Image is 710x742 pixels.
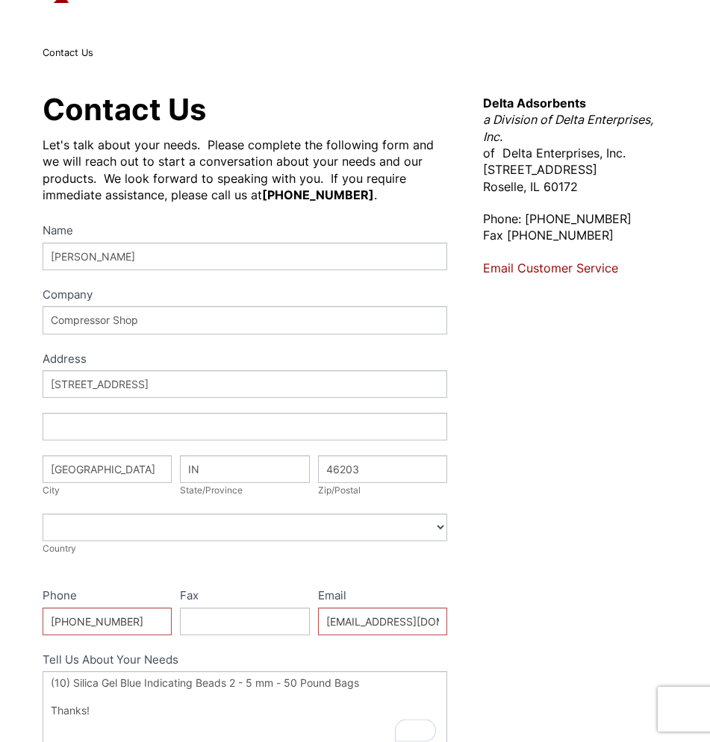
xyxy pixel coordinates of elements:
label: Phone [43,586,172,608]
strong: [PHONE_NUMBER] [262,187,374,202]
a: Email Customer Service [483,261,618,275]
strong: Delta Adsorbents [483,96,586,110]
div: Let's talk about your needs. Please complete the following form and we will reach out to start a ... [43,137,447,204]
p: of Delta Enterprises, Inc. [STREET_ADDRESS] Roselle, IL 60172 [483,95,667,195]
p: Phone: [PHONE_NUMBER] Fax [PHONE_NUMBER] [483,211,667,244]
em: a Division of Delta Enterprises, Inc. [483,112,653,143]
label: Fax [180,586,309,608]
div: Zip/Postal [318,483,447,498]
div: Country [43,541,447,556]
div: City [43,483,172,498]
label: Company [43,285,447,307]
div: State/Province [180,483,309,498]
label: Email [318,586,447,608]
label: Tell Us About Your Needs [43,650,447,672]
span: Contact Us [43,47,93,58]
div: Address [43,349,447,371]
label: Name [43,221,447,243]
h1: Contact Us [43,95,447,125]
